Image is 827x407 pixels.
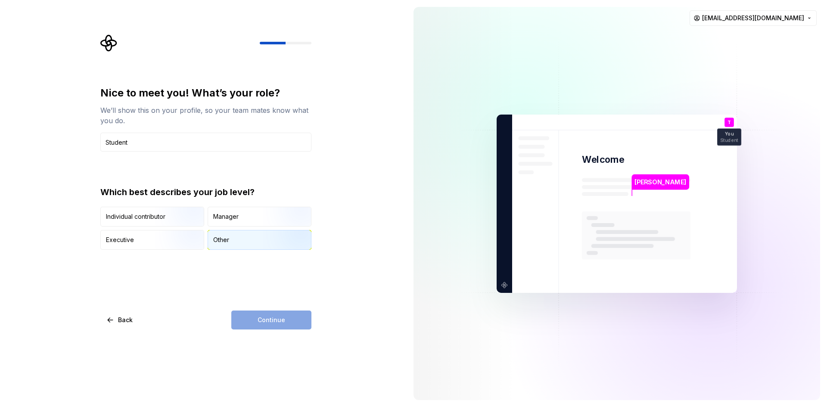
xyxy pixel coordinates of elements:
[702,14,804,22] span: [EMAIL_ADDRESS][DOMAIN_NAME]
[720,138,738,143] p: Student
[106,236,134,244] div: Executive
[690,10,817,26] button: [EMAIL_ADDRESS][DOMAIN_NAME]
[725,131,734,136] p: You
[118,316,133,324] span: Back
[100,86,311,100] div: Nice to meet you! What’s your role?
[100,105,311,126] div: We’ll show this on your profile, so your team mates know what you do.
[106,212,165,221] div: Individual contributor
[100,34,118,52] svg: Supernova Logo
[634,177,686,186] p: [PERSON_NAME]
[100,186,311,198] div: Which best describes your job level?
[213,212,239,221] div: Manager
[728,120,731,124] p: T
[100,311,140,329] button: Back
[213,236,229,244] div: Other
[100,133,311,152] input: Job title
[582,153,624,166] p: Welcome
